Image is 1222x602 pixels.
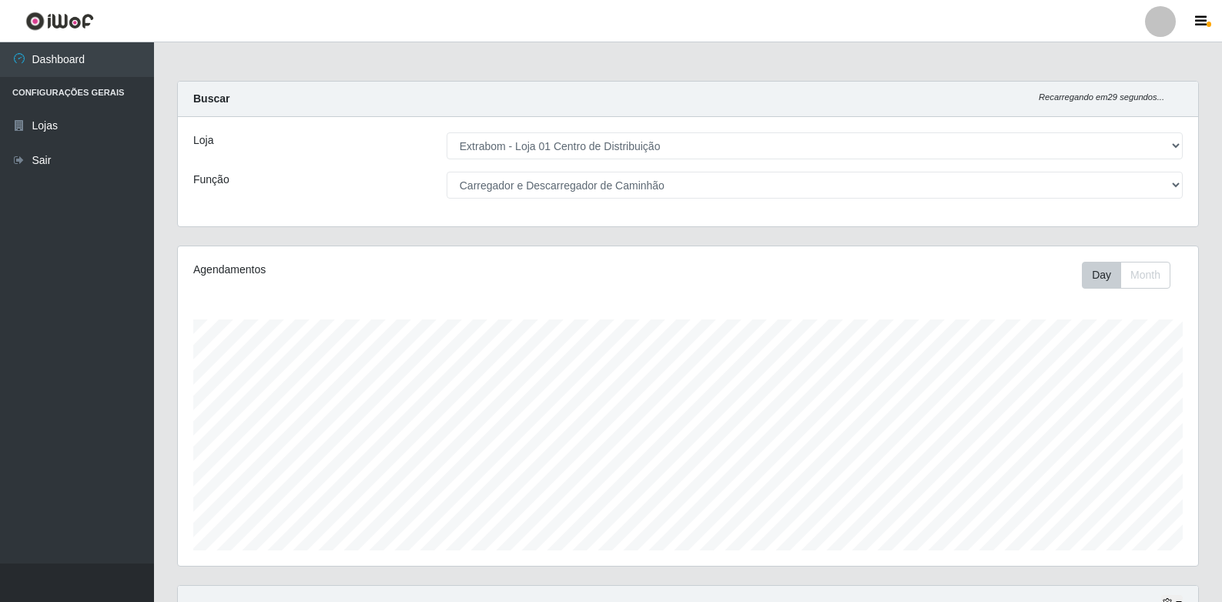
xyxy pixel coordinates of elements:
[1082,262,1183,289] div: Toolbar with button groups
[1039,92,1164,102] i: Recarregando em 29 segundos...
[193,172,229,188] label: Função
[1082,262,1121,289] button: Day
[1120,262,1170,289] button: Month
[1082,262,1170,289] div: First group
[193,262,592,278] div: Agendamentos
[193,132,213,149] label: Loja
[193,92,229,105] strong: Buscar
[25,12,94,31] img: CoreUI Logo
